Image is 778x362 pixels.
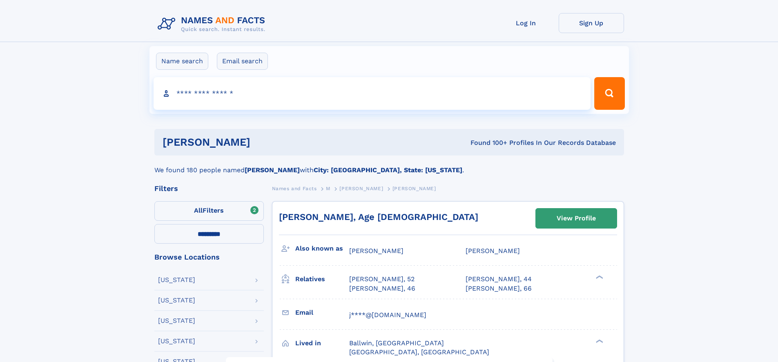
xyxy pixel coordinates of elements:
[154,13,272,35] img: Logo Names and Facts
[349,339,444,347] span: Ballwin, [GEOGRAPHIC_DATA]
[158,297,195,304] div: [US_STATE]
[279,212,478,222] a: [PERSON_NAME], Age [DEMOGRAPHIC_DATA]
[154,201,264,221] label: Filters
[349,284,415,293] a: [PERSON_NAME], 46
[339,186,383,191] span: [PERSON_NAME]
[349,275,415,284] a: [PERSON_NAME], 52
[163,137,361,147] h1: [PERSON_NAME]
[158,318,195,324] div: [US_STATE]
[272,183,317,193] a: Names and Facts
[557,209,596,228] div: View Profile
[295,272,349,286] h3: Relatives
[156,53,208,70] label: Name search
[295,242,349,255] h3: Also known as
[194,207,203,214] span: All
[158,338,195,344] div: [US_STATE]
[594,338,604,344] div: ❯
[154,253,264,261] div: Browse Locations
[360,138,616,147] div: Found 100+ Profiles In Our Records Database
[245,166,300,174] b: [PERSON_NAME]
[594,275,604,280] div: ❯
[466,275,532,284] a: [PERSON_NAME], 44
[217,53,268,70] label: Email search
[154,77,591,110] input: search input
[295,306,349,320] h3: Email
[466,284,532,293] a: [PERSON_NAME], 66
[295,336,349,350] h3: Lived in
[154,185,264,192] div: Filters
[326,186,330,191] span: M
[536,209,617,228] a: View Profile
[392,186,436,191] span: [PERSON_NAME]
[594,77,624,110] button: Search Button
[559,13,624,33] a: Sign Up
[349,247,403,255] span: [PERSON_NAME]
[349,348,489,356] span: [GEOGRAPHIC_DATA], [GEOGRAPHIC_DATA]
[326,183,330,193] a: M
[154,155,624,175] div: We found 180 people named with .
[314,166,462,174] b: City: [GEOGRAPHIC_DATA], State: [US_STATE]
[493,13,559,33] a: Log In
[158,277,195,283] div: [US_STATE]
[466,247,520,255] span: [PERSON_NAME]
[339,183,383,193] a: [PERSON_NAME]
